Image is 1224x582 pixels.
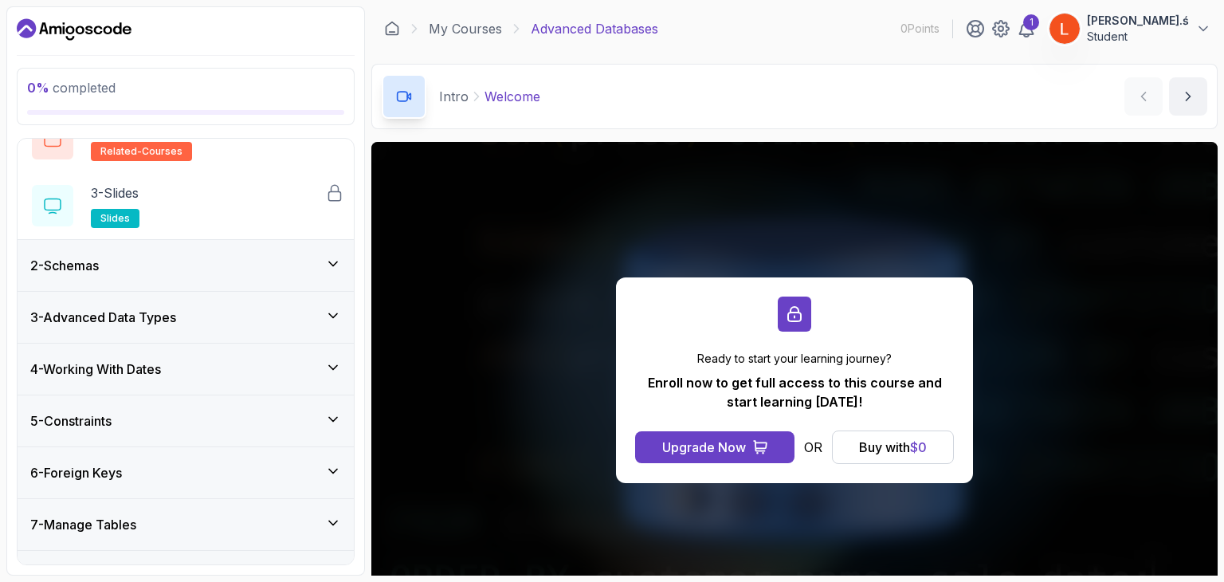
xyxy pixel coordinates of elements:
[662,438,746,457] div: Upgrade Now
[18,395,354,446] button: 5-Constraints
[18,292,354,343] button: 3-Advanced Data Types
[1017,19,1036,38] a: 1
[1049,14,1080,44] img: user profile image
[30,411,112,431] h3: 5 - Constraints
[439,87,469,106] p: Intro
[18,240,354,291] button: 2-Schemas
[30,116,341,161] button: related-courses
[1023,14,1039,30] div: 1
[635,373,954,411] p: Enroll now to get full access to this course and start learning [DATE]!
[804,438,822,457] p: OR
[30,183,341,228] button: 3-Slidesslides
[30,360,161,379] h3: 4 - Working With Dates
[635,351,954,367] p: Ready to start your learning journey?
[384,21,400,37] a: Dashboard
[18,344,354,395] button: 4-Working With Dates
[18,499,354,550] button: 7-Manage Tables
[429,19,502,38] a: My Courses
[27,80,49,96] span: 0 %
[484,87,540,106] p: Welcome
[900,21,940,37] p: 0 Points
[100,145,182,158] span: related-courses
[30,308,176,327] h3: 3 - Advanced Data Types
[1124,77,1163,116] button: previous content
[30,463,122,482] h3: 6 - Foreign Keys
[91,183,139,203] p: 3 - Slides
[18,447,354,498] button: 6-Foreign Keys
[531,19,658,38] p: Advanced Databases
[17,17,131,42] a: Dashboard
[1087,29,1189,45] p: Student
[27,80,116,96] span: completed
[30,256,99,275] h3: 2 - Schemas
[832,431,954,464] button: Buy with$0
[1169,77,1207,116] button: next content
[635,431,794,463] button: Upgrade Now
[1087,13,1189,29] p: [PERSON_NAME].ś
[1049,13,1211,45] button: user profile image[PERSON_NAME].śStudent
[30,515,136,534] h3: 7 - Manage Tables
[100,212,130,225] span: slides
[910,439,927,455] span: $ 0
[859,438,927,457] div: Buy with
